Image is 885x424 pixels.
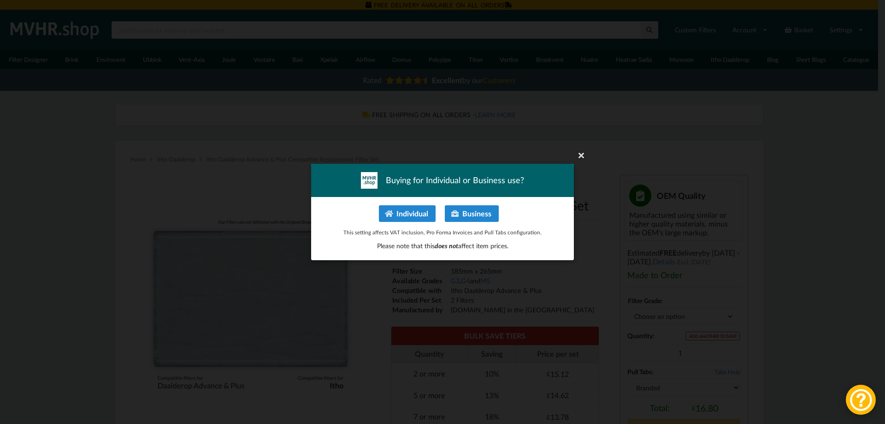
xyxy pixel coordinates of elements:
[321,228,564,236] p: This setting affects VAT inclusion, Pro Forma Invoices and Pull Tabs configuration.
[445,205,499,222] button: Business
[386,174,524,186] span: Buying for Individual or Business use?
[321,241,564,251] p: Please note that this affect item prices.
[379,205,436,222] button: Individual
[435,242,458,250] span: does not
[361,172,378,189] img: mvhr-inverted.png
